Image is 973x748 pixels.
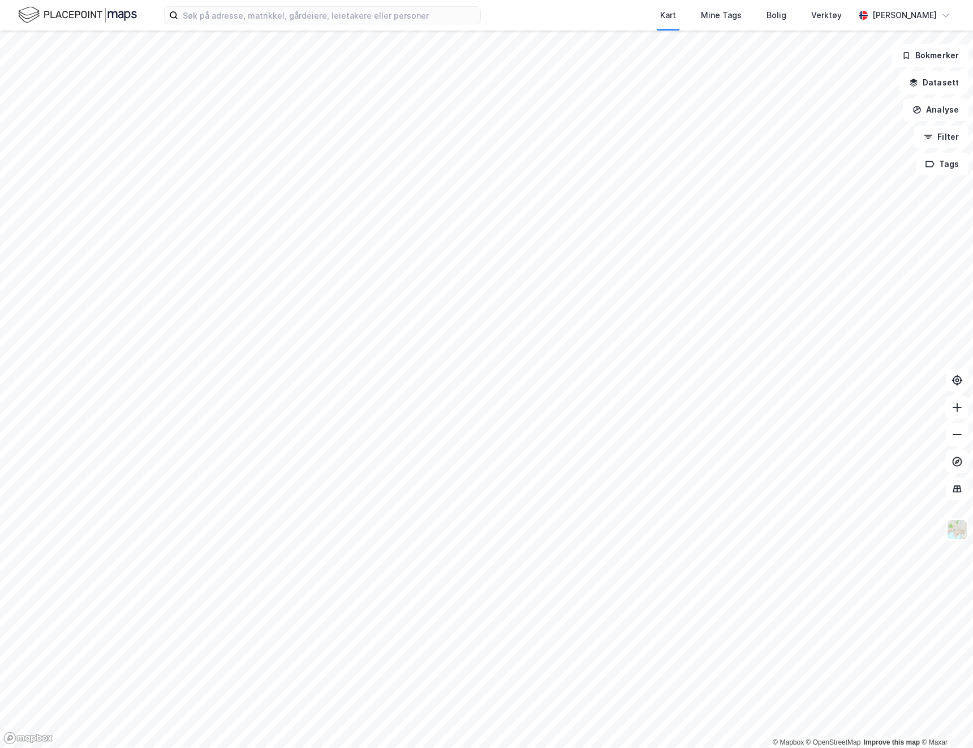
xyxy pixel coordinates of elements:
iframe: Chat Widget [916,694,973,748]
button: Filter [914,126,968,148]
button: Bokmerker [892,44,968,67]
a: Mapbox [773,738,804,746]
a: Improve this map [864,738,920,746]
input: Søk på adresse, matrikkel, gårdeiere, leietakere eller personer [178,7,480,24]
img: logo.f888ab2527a4732fd821a326f86c7f29.svg [18,5,137,25]
button: Datasett [899,71,968,94]
div: Kart [660,8,676,22]
div: Verktøy [811,8,842,22]
div: Bolig [767,8,786,22]
button: Analyse [903,98,968,121]
a: OpenStreetMap [806,738,861,746]
div: [PERSON_NAME] [872,8,937,22]
button: Tags [916,153,968,175]
a: Mapbox homepage [3,732,53,745]
div: Kontrollprogram for chat [916,694,973,748]
img: Z [946,519,968,540]
div: Mine Tags [701,8,742,22]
